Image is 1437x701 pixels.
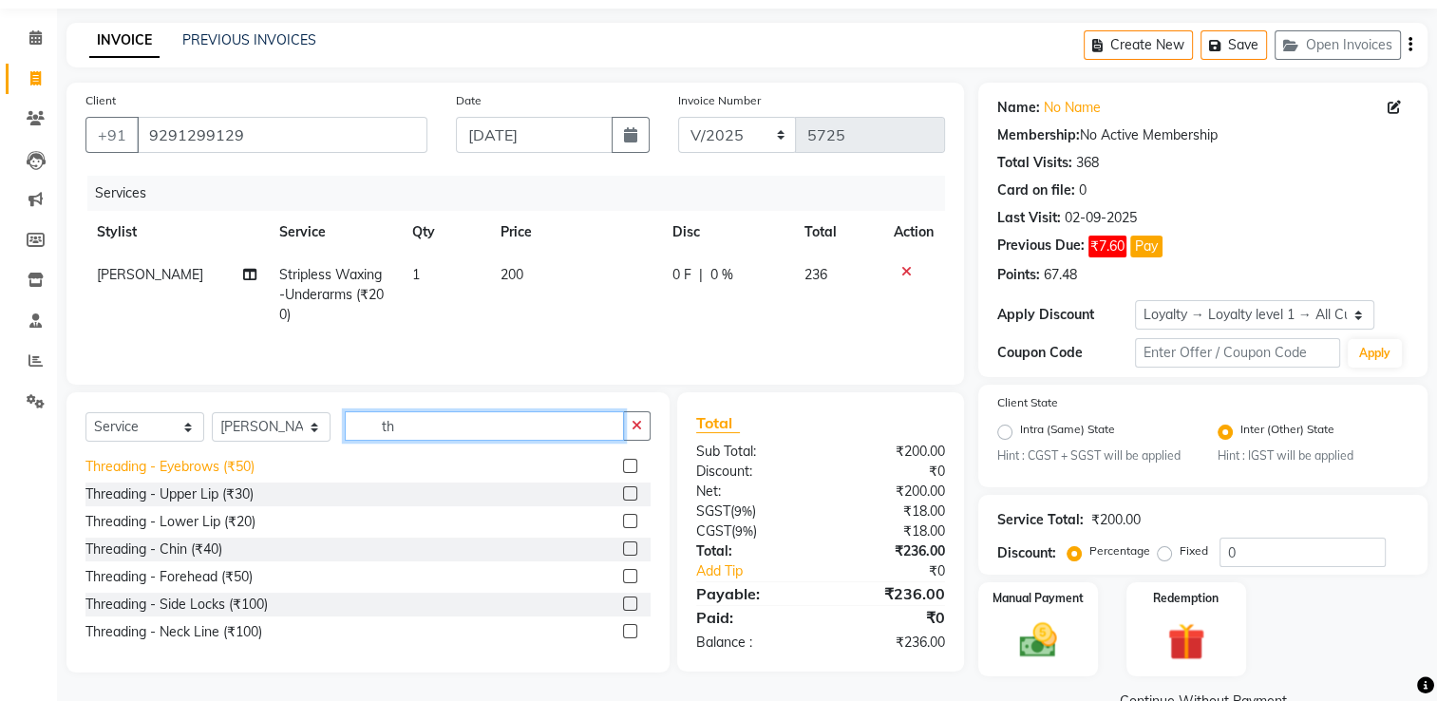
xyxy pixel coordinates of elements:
input: Search by Name/Mobile/Email/Code [137,117,427,153]
div: Last Visit: [997,208,1061,228]
button: Apply [1348,339,1402,368]
div: Points: [997,265,1040,285]
small: Hint : IGST will be applied [1218,447,1409,464]
div: No Active Membership [997,125,1409,145]
th: Qty [401,211,489,254]
div: Name: [997,98,1040,118]
div: Threading - Eyebrows (₹50) [85,457,255,477]
span: 200 [501,266,523,283]
th: Action [882,211,945,254]
span: Stripless Waxing -Underarms (₹200) [279,266,384,323]
div: Threading - Upper Lip (₹30) [85,484,254,504]
label: Intra (Same) State [1020,421,1115,444]
div: ₹18.00 [821,521,959,541]
label: Invoice Number [678,92,761,109]
label: Client State [997,394,1058,411]
div: Services [87,176,959,211]
label: Client [85,92,116,109]
div: Sub Total: [682,442,821,462]
div: ₹200.00 [1091,510,1141,530]
a: INVOICE [89,24,160,58]
div: Previous Due: [997,236,1085,257]
div: Threading - Forehead (₹50) [85,567,253,587]
label: Inter (Other) State [1240,421,1334,444]
span: | [699,265,703,285]
button: Save [1201,30,1267,60]
div: ₹0 [821,462,959,482]
span: 0 F [672,265,691,285]
div: Coupon Code [997,343,1134,363]
span: 9% [734,503,752,519]
span: [PERSON_NAME] [97,266,203,283]
th: Price [489,211,661,254]
th: Total [793,211,883,254]
div: ₹0 [844,561,960,581]
a: PREVIOUS INVOICES [182,31,316,48]
small: Hint : CGST + SGST will be applied [997,447,1188,464]
a: No Name [1044,98,1101,118]
div: Discount: [682,462,821,482]
div: ₹18.00 [821,502,959,521]
th: Stylist [85,211,268,254]
div: ( ) [682,502,821,521]
div: Service Total: [997,510,1084,530]
button: Create New [1084,30,1193,60]
button: +91 [85,117,139,153]
th: Disc [661,211,793,254]
img: _cash.svg [1008,618,1068,662]
div: ₹0 [821,606,959,629]
span: Total [696,413,740,433]
div: ₹200.00 [821,442,959,462]
div: ₹236.00 [821,541,959,561]
div: 368 [1076,153,1099,173]
input: Search or Scan [345,411,624,441]
div: ₹236.00 [821,582,959,605]
div: Threading - Neck Line (₹100) [85,622,262,642]
div: 0 [1079,180,1087,200]
div: 02-09-2025 [1065,208,1137,228]
div: Discount: [997,543,1056,563]
span: CGST [696,522,731,540]
span: 1 [412,266,420,283]
div: Total Visits: [997,153,1072,173]
div: Total: [682,541,821,561]
div: Card on file: [997,180,1075,200]
span: 9% [735,523,753,539]
div: 67.48 [1044,265,1077,285]
th: Service [268,211,401,254]
div: ₹200.00 [821,482,959,502]
span: 236 [804,266,827,283]
div: Apply Discount [997,305,1134,325]
span: 0 % [710,265,733,285]
div: Threading - Side Locks (₹100) [85,595,268,615]
img: _gift.svg [1156,618,1217,665]
span: ₹7.60 [1088,236,1126,257]
button: Open Invoices [1275,30,1401,60]
div: ( ) [682,521,821,541]
div: ₹236.00 [821,633,959,653]
div: Net: [682,482,821,502]
button: Pay [1130,236,1163,257]
div: Threading - Lower Lip (₹20) [85,512,255,532]
span: SGST [696,502,730,520]
label: Percentage [1089,542,1150,559]
label: Redemption [1153,590,1219,607]
label: Fixed [1180,542,1208,559]
input: Enter Offer / Coupon Code [1135,338,1340,368]
div: Balance : [682,633,821,653]
div: Paid: [682,606,821,629]
div: Payable: [682,582,821,605]
label: Date [456,92,482,109]
label: Manual Payment [993,590,1084,607]
div: Membership: [997,125,1080,145]
a: Add Tip [682,561,843,581]
div: Threading - Chin (₹40) [85,540,222,559]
